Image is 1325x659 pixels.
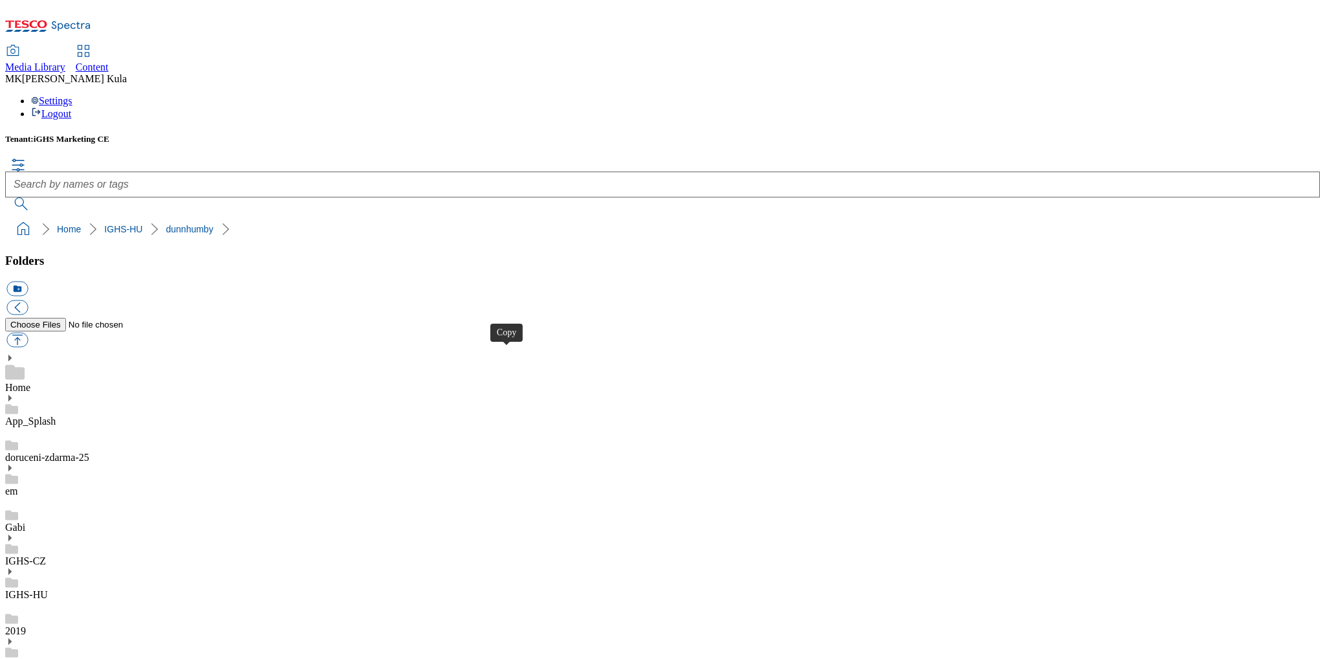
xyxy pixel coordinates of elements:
[5,172,1320,197] input: Search by names or tags
[31,95,72,106] a: Settings
[5,217,1320,241] nav: breadcrumb
[5,589,48,600] a: IGHS-HU
[166,224,213,234] a: dunnhumby
[13,219,34,240] a: home
[57,224,81,234] a: Home
[5,522,25,533] a: Gabi
[34,134,109,144] span: iGHS Marketing CE
[5,73,22,84] span: MK
[5,254,1320,268] h3: Folders
[5,382,30,393] a: Home
[5,134,1320,144] h5: Tenant:
[5,452,89,463] a: doruceni-zdarma-25
[5,61,65,73] span: Media Library
[76,61,109,73] span: Content
[5,555,46,566] a: IGHS-CZ
[31,108,71,119] a: Logout
[104,224,142,234] a: IGHS-HU
[76,46,109,73] a: Content
[5,486,18,497] a: em
[5,416,56,427] a: App_Splash
[5,46,65,73] a: Media Library
[5,625,26,636] a: 2019
[22,73,127,84] span: [PERSON_NAME] Kula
